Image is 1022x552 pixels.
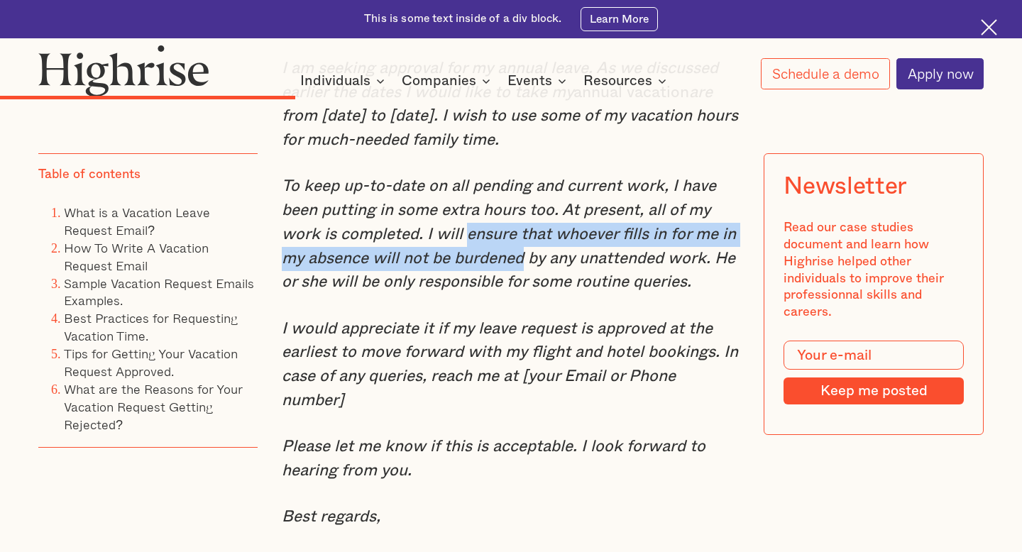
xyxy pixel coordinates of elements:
div: Individuals [300,72,389,89]
div: Resources [583,72,652,89]
div: Table of contents [38,167,141,184]
div: Companies [402,72,476,89]
em: To keep up-to-date on all pending and current work, I have been putting in some extra hours too. ... [282,178,736,289]
form: Modal Form [784,341,964,405]
input: Your e-mail [784,341,964,370]
a: How To Write A Vacation Request Email [64,238,209,275]
div: Individuals [300,72,370,89]
a: Schedule a demo [761,58,889,89]
a: Best Practices for Requesting Vacation Time. [64,309,238,346]
a: What is a Vacation Leave Request Email? [64,202,210,240]
div: Newsletter [784,173,908,201]
div: Events [507,72,552,89]
a: What are the Reasons for Your Vacation Request Getting Rejected? [64,380,243,435]
em: I would appreciate it if my leave request is approved at the earliest to move forward with my fli... [282,321,738,408]
input: Keep me posted [784,378,964,405]
div: Read our case studies document and learn how Highrise helped other individuals to improve their p... [784,220,964,322]
img: Highrise logo [38,45,209,96]
a: Sample Vacation Request Emails Examples. [64,273,254,311]
a: Tips for Getting Your Vacation Request Approved. [64,344,238,382]
div: Resources [583,72,671,89]
img: Cross icon [981,19,997,35]
div: This is some text inside of a div block. [364,11,561,26]
em: are from [date] to [date]. I wish to use some of my vacation hours for much-needed family time. [282,84,738,148]
em: Best regards, [282,509,380,524]
em: Please let me know if this is acceptable. I look forward to hearing from you. [282,438,705,478]
a: Learn More [581,7,657,32]
p: annual vacation [282,57,741,153]
div: Events [507,72,571,89]
a: Apply now [896,58,984,89]
div: Companies [402,72,495,89]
